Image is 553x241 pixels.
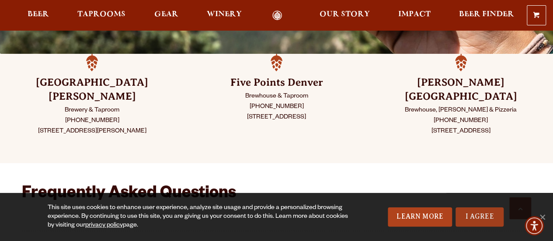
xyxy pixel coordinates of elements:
[320,11,370,18] span: Our Story
[453,10,520,21] a: Beer Finder
[154,11,178,18] span: Gear
[388,207,452,227] a: Learn More
[22,10,55,21] a: Beer
[314,10,376,21] a: Our Story
[207,11,242,18] span: Winery
[206,91,347,123] p: Brewhouse & Taproom [PHONE_NUMBER] [STREET_ADDRESS]
[77,11,125,18] span: Taprooms
[261,10,294,21] a: Odell Home
[390,105,531,137] p: Brewhouse, [PERSON_NAME] & Pizzeria [PHONE_NUMBER] [STREET_ADDRESS]
[85,222,123,229] a: privacy policy
[22,105,163,137] p: Brewery & Taproom [PHONE_NUMBER] [STREET_ADDRESS][PERSON_NAME]
[393,10,436,21] a: Impact
[72,10,131,21] a: Taprooms
[149,10,184,21] a: Gear
[456,207,504,227] a: I Agree
[206,76,347,90] h3: Five Points Denver
[22,76,163,104] h3: [GEOGRAPHIC_DATA][PERSON_NAME]
[22,185,423,204] h2: Frequently Asked Questions
[398,11,431,18] span: Impact
[28,11,49,18] span: Beer
[390,76,531,104] h3: [PERSON_NAME] [GEOGRAPHIC_DATA]
[48,204,353,230] div: This site uses cookies to enhance user experience, analyze site usage and provide a personalized ...
[459,11,514,18] span: Beer Finder
[525,216,544,235] div: Accessibility Menu
[201,10,247,21] a: Winery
